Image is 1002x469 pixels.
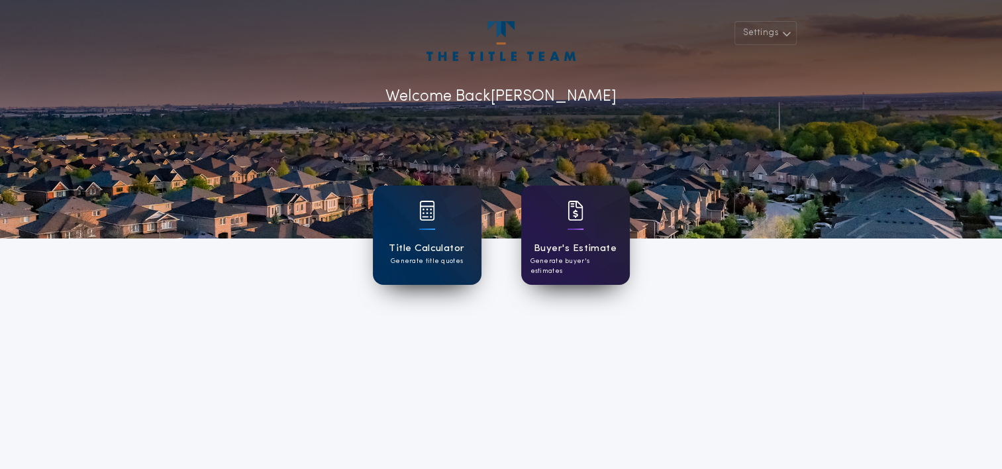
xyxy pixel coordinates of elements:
p: Generate title quotes [391,256,463,266]
img: card icon [419,201,435,221]
img: card icon [568,201,583,221]
p: Welcome Back [PERSON_NAME] [385,85,617,109]
button: Settings [734,21,797,45]
img: account-logo [426,21,575,61]
h1: Title Calculator [389,241,464,256]
p: Generate buyer's estimates [530,256,621,276]
h1: Buyer's Estimate [534,241,617,256]
a: card iconBuyer's EstimateGenerate buyer's estimates [521,185,630,285]
a: card iconTitle CalculatorGenerate title quotes [373,185,481,285]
